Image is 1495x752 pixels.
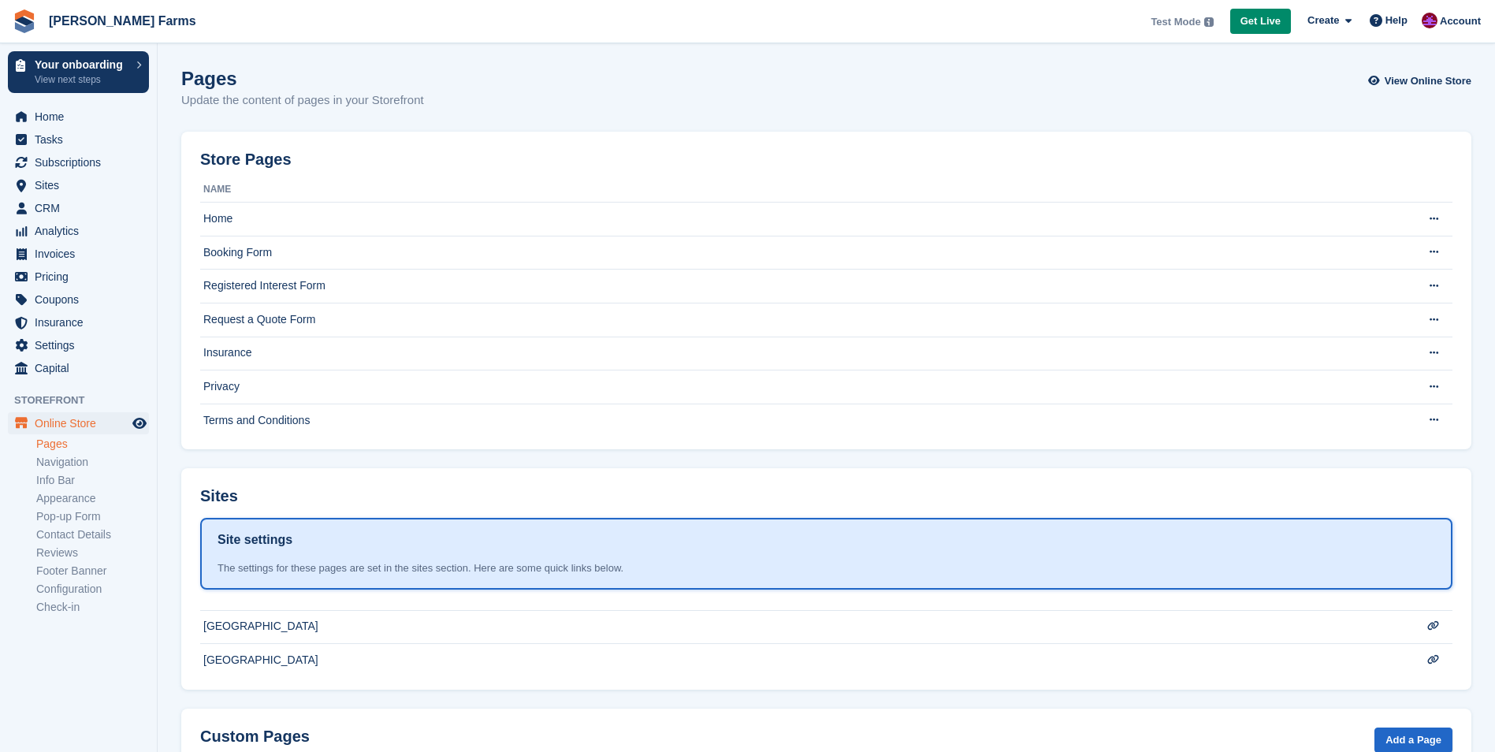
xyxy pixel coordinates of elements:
a: Reviews [36,545,149,560]
span: Tasks [35,128,129,151]
span: Pricing [35,266,129,288]
a: menu [8,412,149,434]
a: menu [8,334,149,356]
a: Appearance [36,491,149,506]
h2: Store Pages [200,151,292,169]
a: menu [8,128,149,151]
img: icon-info-grey-7440780725fd019a000dd9b08b2336e03edf1995a4989e88bcd33f0948082b44.svg [1204,17,1214,27]
span: View Online Store [1385,73,1471,89]
span: Coupons [35,289,129,311]
img: Oliver Atkinson [1422,13,1437,28]
span: Account [1440,13,1481,29]
p: View next steps [35,73,128,87]
a: menu [8,197,149,219]
span: Subscriptions [35,151,129,173]
td: Insurance [200,337,1390,370]
a: menu [8,151,149,173]
div: The settings for these pages are set in the sites section. Here are some quick links below. [218,560,1435,576]
span: Create [1307,13,1339,28]
a: Get Live [1230,9,1291,35]
a: Contact Details [36,527,149,542]
td: Terms and Conditions [200,404,1390,437]
img: stora-icon-8386f47178a22dfd0bd8f6a31ec36ba5ce8667c1dd55bd0f319d3a0aa187defe.svg [13,9,36,33]
span: Invoices [35,243,129,265]
a: menu [8,220,149,242]
span: Online Store [35,412,129,434]
a: menu [8,289,149,311]
span: Storefront [14,393,157,408]
a: Check-in [36,600,149,615]
h1: Pages [181,68,424,89]
a: Preview store [130,414,149,433]
span: Insurance [35,311,129,333]
a: menu [8,174,149,196]
a: menu [8,311,149,333]
span: CRM [35,197,129,219]
a: Configuration [36,582,149,597]
span: Help [1385,13,1408,28]
a: menu [8,106,149,128]
span: Analytics [35,220,129,242]
td: Home [200,203,1390,236]
span: Get Live [1240,13,1281,29]
td: Privacy [200,370,1390,404]
span: Sites [35,174,129,196]
th: Name [200,177,1390,203]
a: Pages [36,437,149,452]
a: View Online Store [1372,68,1471,94]
a: Pop-up Form [36,509,149,524]
span: Test Mode [1151,14,1200,30]
a: Your onboarding View next steps [8,51,149,93]
td: Request a Quote Form [200,303,1390,337]
a: Navigation [36,455,149,470]
a: Info Bar [36,473,149,488]
span: Capital [35,357,129,379]
td: [GEOGRAPHIC_DATA] [200,644,1390,677]
h2: Sites [200,487,238,505]
td: [GEOGRAPHIC_DATA] [200,610,1390,644]
span: Settings [35,334,129,356]
h2: Custom Pages [200,728,310,746]
span: Home [35,106,129,128]
a: menu [8,266,149,288]
a: Footer Banner [36,564,149,579]
a: menu [8,243,149,265]
a: [PERSON_NAME] Farms [43,8,203,34]
td: Booking Form [200,236,1390,270]
td: Registered Interest Form [200,270,1390,303]
h1: Site settings [218,530,292,549]
p: Your onboarding [35,59,128,70]
a: menu [8,357,149,379]
p: Update the content of pages in your Storefront [181,91,424,110]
